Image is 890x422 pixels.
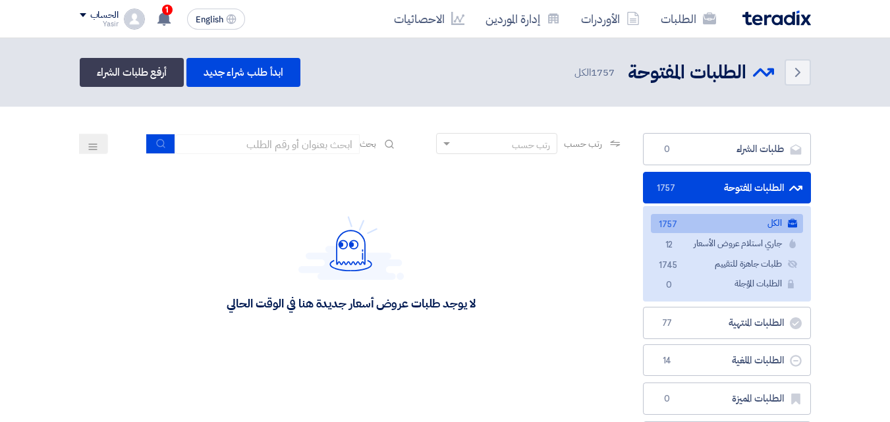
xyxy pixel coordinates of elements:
img: Teradix logo [742,11,811,26]
span: 1757 [659,182,675,195]
a: الكل [651,214,803,233]
a: طلبات الشراء0 [643,133,811,165]
a: الطلبات المفتوحة1757 [643,172,811,204]
span: 1757 [661,218,677,232]
a: الأوردرات [570,3,650,34]
a: طلبات جاهزة للتقييم [651,255,803,274]
div: لا يوجد طلبات عروض أسعار جديدة هنا في الوقت الحالي [227,296,475,311]
div: الحساب [90,10,119,21]
a: الطلبات المميزة0 [643,382,811,415]
span: 0 [661,278,677,292]
img: profile_test.png [124,9,145,30]
span: 14 [659,354,675,367]
span: 77 [659,317,675,330]
img: Hello [298,216,404,280]
span: رتب حسب [564,137,601,151]
a: أرفع طلبات الشراء [80,58,184,87]
h2: الطلبات المفتوحة [628,60,746,86]
a: ابدأ طلب شراء جديد [186,58,300,87]
span: 1757 [591,65,615,80]
a: الطلبات الملغية14 [643,344,811,377]
span: بحث [360,137,377,151]
span: 0 [659,392,675,406]
a: الاحصائيات [383,3,475,34]
span: 12 [661,238,677,252]
input: ابحث بعنوان أو رقم الطلب [175,134,360,154]
a: جاري استلام عروض الأسعار [651,234,803,253]
a: الطلبات المؤجلة [651,275,803,294]
a: الطلبات المنتهية77 [643,307,811,339]
button: English [187,9,245,30]
span: 1745 [661,259,677,273]
span: 1 [162,5,173,15]
div: رتب حسب [512,138,550,152]
span: 0 [659,143,675,156]
a: إدارة الموردين [475,3,570,34]
div: Yasir [80,20,119,28]
a: الطلبات [650,3,727,34]
span: English [196,15,223,24]
span: الكل [574,65,617,80]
